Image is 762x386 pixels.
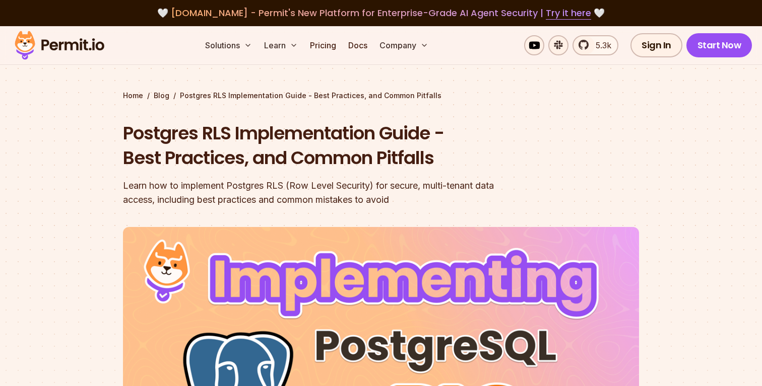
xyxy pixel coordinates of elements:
[171,7,591,19] span: [DOMAIN_NAME] - Permit's New Platform for Enterprise-Grade AI Agent Security |
[154,91,169,101] a: Blog
[546,7,591,20] a: Try it here
[123,121,510,171] h1: Postgres RLS Implementation Guide - Best Practices, and Common Pitfalls
[123,91,143,101] a: Home
[306,35,340,55] a: Pricing
[123,91,639,101] div: / /
[573,35,618,55] a: 5.3k
[375,35,432,55] button: Company
[590,39,611,51] span: 5.3k
[123,179,510,207] div: Learn how to implement Postgres RLS (Row Level Security) for secure, multi-tenant data access, in...
[201,35,256,55] button: Solutions
[260,35,302,55] button: Learn
[344,35,371,55] a: Docs
[686,33,752,57] a: Start Now
[630,33,682,57] a: Sign In
[10,28,109,62] img: Permit logo
[24,6,738,20] div: 🤍 🤍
